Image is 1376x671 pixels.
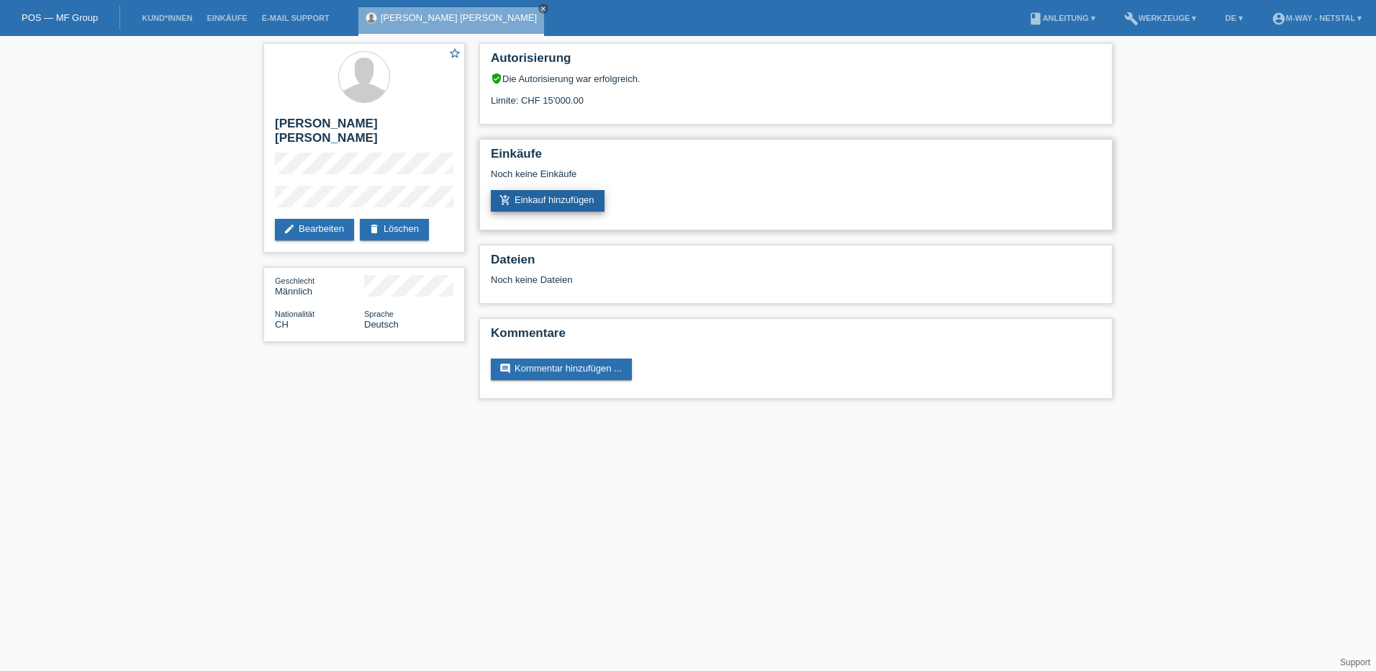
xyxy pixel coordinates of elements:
[448,47,461,60] i: star_border
[1021,14,1103,22] a: bookAnleitung ▾
[275,310,314,318] span: Nationalität
[275,275,364,297] div: Männlich
[275,319,289,330] span: Schweiz
[275,117,453,153] h2: [PERSON_NAME] [PERSON_NAME]
[499,363,511,374] i: comment
[1028,12,1043,26] i: book
[540,5,547,12] i: close
[364,319,399,330] span: Deutsch
[368,223,380,235] i: delete
[491,84,1101,106] div: Limite: CHF 15'000.00
[284,223,295,235] i: edit
[1340,657,1370,667] a: Support
[22,12,98,23] a: POS — MF Group
[360,219,429,240] a: deleteLöschen
[1272,12,1286,26] i: account_circle
[538,4,548,14] a: close
[491,51,1101,73] h2: Autorisierung
[491,326,1101,348] h2: Kommentare
[255,14,337,22] a: E-Mail Support
[1117,14,1204,22] a: buildWerkzeuge ▾
[491,253,1101,274] h2: Dateien
[135,14,199,22] a: Kund*innen
[499,194,511,206] i: add_shopping_cart
[491,73,502,84] i: verified_user
[491,359,632,380] a: commentKommentar hinzufügen ...
[491,190,605,212] a: add_shopping_cartEinkauf hinzufügen
[448,47,461,62] a: star_border
[1264,14,1369,22] a: account_circlem-way - Netstal ▾
[199,14,254,22] a: Einkäufe
[491,168,1101,190] div: Noch keine Einkäufe
[275,219,354,240] a: editBearbeiten
[381,12,537,23] a: [PERSON_NAME] [PERSON_NAME]
[364,310,394,318] span: Sprache
[491,274,931,285] div: Noch keine Dateien
[1124,12,1139,26] i: build
[275,276,314,285] span: Geschlecht
[491,147,1101,168] h2: Einkäufe
[491,73,1101,84] div: Die Autorisierung war erfolgreich.
[1218,14,1249,22] a: DE ▾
